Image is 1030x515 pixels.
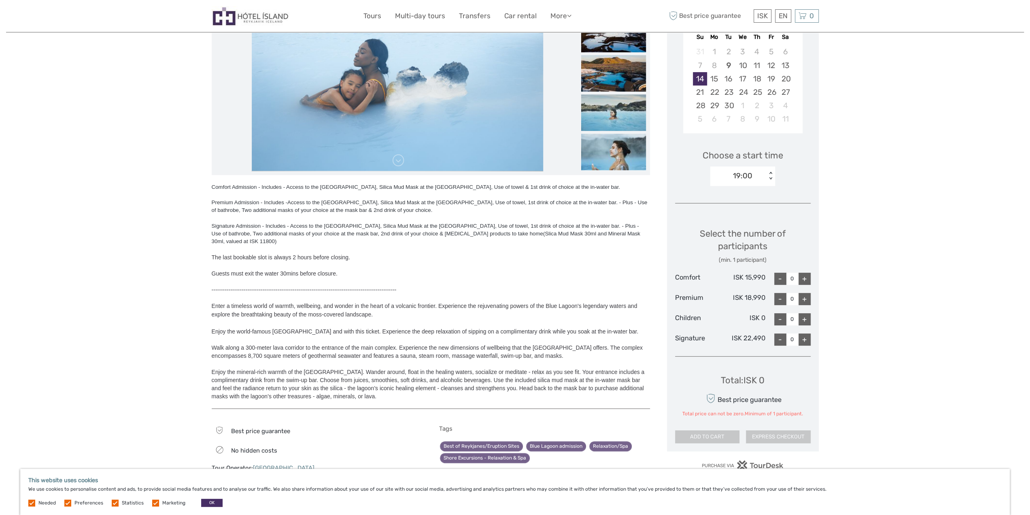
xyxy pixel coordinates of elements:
button: ADD TO CART [675,430,740,443]
div: Signature [675,333,720,346]
img: PurchaseViaTourDesk.png [701,460,784,470]
div: Su [693,32,707,43]
div: Choose Thursday, September 18th, 2025 [750,72,764,85]
img: cfea95f8b5674307828d1ba070f87441_slider_thumbnail.jpg [581,134,646,170]
label: Statistics [122,500,144,506]
div: ISK 18,990 [720,293,765,305]
a: More [550,10,571,22]
div: + [799,333,811,346]
div: Choose Monday, September 22nd, 2025 [707,85,721,99]
div: Choose Wednesday, October 1st, 2025 [735,99,750,112]
div: EN [775,9,791,23]
div: Choose Tuesday, October 7th, 2025 [721,112,735,126]
button: EXPRESS CHECKOUT [746,430,811,443]
div: (min. 1 participant) [675,256,811,264]
label: Preferences [74,500,103,506]
div: Choose Monday, October 6th, 2025 [707,112,721,126]
div: Fr [764,32,778,43]
img: d9bf8667d031459cbd5a0f097f6a92b7_slider_thumbnail.jpg [581,16,646,52]
div: We use cookies to personalise content and ads, to provide social media features and to analyse ou... [20,469,1010,515]
div: < > [767,172,774,180]
h5: This website uses cookies [28,477,1002,484]
div: Choose Tuesday, September 16th, 2025 [721,72,735,85]
button: Open LiveChat chat widget [93,13,103,22]
a: Transfers [459,10,491,22]
span: No hidden costs [231,447,277,454]
div: Choose Sunday, September 21st, 2025 [693,85,707,99]
div: Choose Friday, October 10th, 2025 [764,112,778,126]
div: Choose Saturday, September 20th, 2025 [778,72,792,85]
label: Marketing [162,500,185,506]
div: - [774,293,786,305]
span: Choose a start time [703,149,783,162]
a: Shore Excursions - Relaxation & Spa [440,453,530,463]
div: Choose Sunday, September 28th, 2025 [693,99,707,112]
div: Sa [778,32,792,43]
div: We [735,32,750,43]
div: Comfort [675,273,720,285]
div: Not available Monday, September 8th, 2025 [707,59,721,72]
span: Guests must exit the water 30mins before closure. [212,270,338,277]
span: 0 [808,12,815,20]
span: Enjoy the world-famous [GEOGRAPHIC_DATA] and with this ticket. Experience the deep relaxation of ... [212,328,639,335]
span: Enjoy the mineral-rich warmth of the [GEOGRAPHIC_DATA]. Wander around, float in the healing water... [212,369,645,400]
div: Choose Saturday, September 27th, 2025 [778,85,792,99]
div: Choose Sunday, October 5th, 2025 [693,112,707,126]
span: Walk along a 300-meter lava corridor to the entrance of the main complex. Experience the new dime... [212,344,643,359]
span: Enter a timeless world of warmth, wellbeing, and wonder in the heart of a volcanic frontier. Expe... [212,294,650,318]
div: Not available Tuesday, September 2nd, 2025 [721,45,735,58]
div: Total : ISK 0 [721,374,765,387]
div: Tu [721,32,735,43]
div: Th [750,32,764,43]
a: Tours [363,10,381,22]
div: Choose Monday, September 15th, 2025 [707,72,721,85]
button: OK [201,499,223,507]
div: Choose Thursday, September 25th, 2025 [750,85,764,99]
div: Not available Sunday, September 7th, 2025 [693,59,707,72]
div: Not available Friday, September 5th, 2025 [764,45,778,58]
label: Needed [38,500,56,506]
a: Relaxation/Spa [589,441,632,451]
div: Best price guarantee [704,391,781,406]
a: Blue Lagoon admission [526,441,586,451]
div: Choose Friday, September 12th, 2025 [764,59,778,72]
div: month 2025-09 [686,45,800,126]
div: + [799,273,811,285]
div: Not available Thursday, September 4th, 2025 [750,45,764,58]
div: Premium [675,293,720,305]
span: ISK [757,12,768,20]
div: Select the number of participants [675,227,811,264]
div: Choose Saturday, September 13th, 2025 [778,59,792,72]
div: + [799,313,811,325]
span: The last bookable slot is always 2 hours before closing. [212,254,350,261]
div: Choose Friday, October 3rd, 2025 [764,99,778,112]
div: - [774,313,786,325]
p: We're away right now. Please check back later! [11,14,91,21]
div: ISK 0 [720,313,765,325]
div: Premium Admission - Includes - [212,199,650,214]
a: Best of Reykjanes/Eruption Sites [440,441,523,451]
div: Choose Wednesday, September 24th, 2025 [735,85,750,99]
span: Signature Admission - Includes - [212,223,289,229]
span: Best price guarantee [231,427,290,435]
div: Choose Saturday, October 4th, 2025 [778,99,792,112]
div: + [799,293,811,305]
div: Choose Monday, September 29th, 2025 [707,99,721,112]
div: Choose Friday, September 26th, 2025 [764,85,778,99]
div: ISK 15,990 [720,273,765,285]
h5: Tags [439,425,650,432]
img: f216d22835d84a2e8f6058e6c88ba296_slider_thumbnail.jpg [581,55,646,92]
span: Best price guarantee [667,9,752,23]
a: Multi-day tours [395,10,445,22]
div: Not available Saturday, September 6th, 2025 [778,45,792,58]
div: Choose Friday, September 19th, 2025 [764,72,778,85]
div: Not available Monday, September 1st, 2025 [707,45,721,58]
div: Total price can not be zero.Minimum of 1 participant. [682,410,803,417]
span: Access to the [GEOGRAPHIC_DATA], Silica Mud Mask at the [GEOGRAPHIC_DATA], Use of towel, 1st drin... [212,223,640,244]
div: Choose Saturday, October 11th, 2025 [778,112,792,126]
img: Hótel Ísland [212,6,289,26]
div: Choose Tuesday, September 23rd, 2025 [721,85,735,99]
div: Choose Sunday, September 14th, 2025 [693,72,707,85]
div: Not available Sunday, August 31st, 2025 [693,45,707,58]
img: 3e0543b7ae9e4dbc80c3cebf98bdb071_slider_thumbnail.jpg [581,94,646,131]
